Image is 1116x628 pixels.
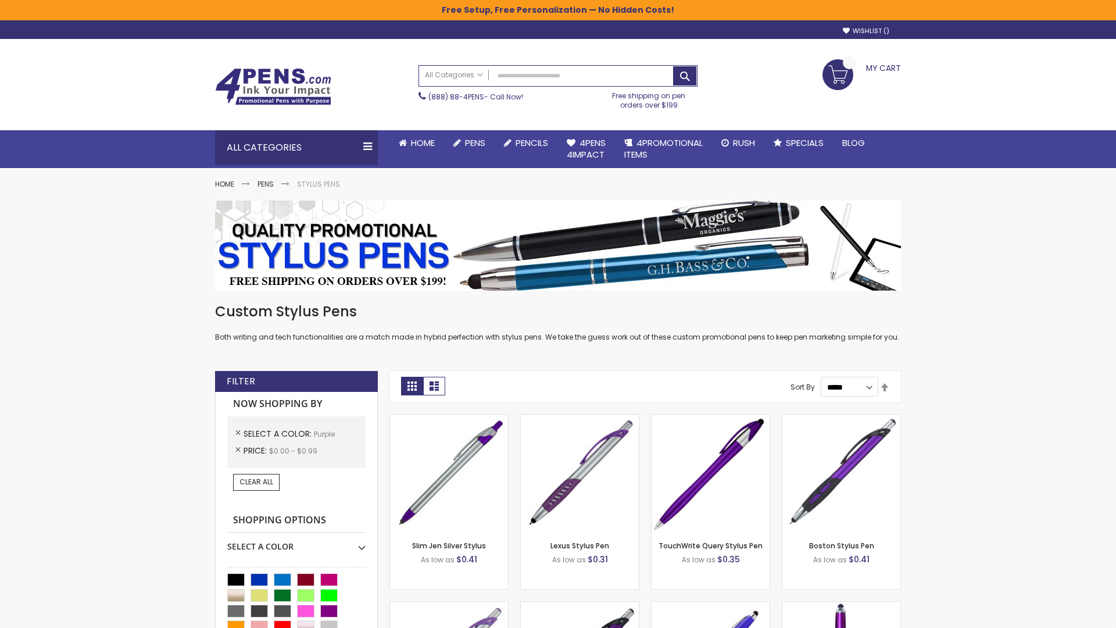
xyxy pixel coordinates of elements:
[659,541,763,551] a: TouchWrite Query Stylus Pen
[227,533,366,552] div: Select A Color
[813,555,847,565] span: As low as
[215,68,331,105] img: 4Pens Custom Pens and Promotional Products
[421,555,455,565] span: As low as
[712,130,764,156] a: Rush
[390,601,508,611] a: Boston Silver Stylus Pen-Purple
[809,541,874,551] a: Boston Stylus Pen
[425,70,483,80] span: All Categories
[782,601,900,611] a: TouchWrite Command Stylus Pen-Purple
[791,382,815,392] label: Sort By
[269,446,317,456] span: $0.00 - $0.99
[521,601,639,611] a: Lexus Metallic Stylus Pen-Purple
[833,130,874,156] a: Blog
[244,445,269,456] span: Price
[227,375,255,388] strong: Filter
[567,137,606,160] span: 4Pens 4impact
[390,415,508,533] img: Slim Jen Silver Stylus-Purple
[682,555,716,565] span: As low as
[550,541,609,551] a: Lexus Stylus Pen
[600,87,698,110] div: Free shipping on pen orders over $199
[233,474,280,490] a: Clear All
[717,554,740,565] span: $0.35
[428,92,484,102] a: (888) 88-4PENS
[401,377,423,395] strong: Grid
[764,130,833,156] a: Specials
[314,429,335,439] span: Purple
[733,137,755,149] span: Rush
[215,179,234,189] a: Home
[782,415,900,533] img: Boston Stylus Pen-Purple
[624,137,703,160] span: 4PROMOTIONAL ITEMS
[444,130,495,156] a: Pens
[849,554,870,565] span: $0.41
[465,137,485,149] span: Pens
[227,508,366,533] strong: Shopping Options
[244,428,314,440] span: Select A Color
[257,179,274,189] a: Pens
[652,601,770,611] a: Sierra Stylus Twist Pen-Purple
[652,415,770,533] img: TouchWrite Query Stylus Pen-Purple
[390,414,508,424] a: Slim Jen Silver Stylus-Purple
[615,130,712,168] a: 4PROMOTIONALITEMS
[652,414,770,424] a: TouchWrite Query Stylus Pen-Purple
[552,555,586,565] span: As low as
[215,201,901,291] img: Stylus Pens
[842,137,865,149] span: Blog
[495,130,557,156] a: Pencils
[297,179,340,189] strong: Stylus Pens
[419,66,489,85] a: All Categories
[412,541,486,551] a: Slim Jen Silver Stylus
[521,415,639,533] img: Lexus Stylus Pen-Purple
[456,554,477,565] span: $0.41
[521,414,639,424] a: Lexus Stylus Pen-Purple
[227,392,366,416] strong: Now Shopping by
[411,137,435,149] span: Home
[782,414,900,424] a: Boston Stylus Pen-Purple
[786,137,824,149] span: Specials
[215,302,901,321] h1: Custom Stylus Pens
[428,92,523,102] span: - Call Now!
[215,302,901,342] div: Both writing and tech functionalities are a match made in hybrid perfection with stylus pens. We ...
[215,130,378,165] div: All Categories
[239,477,273,487] span: Clear All
[588,554,608,565] span: $0.31
[516,137,548,149] span: Pencils
[843,27,889,35] a: Wishlist
[557,130,615,168] a: 4Pens4impact
[389,130,444,156] a: Home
